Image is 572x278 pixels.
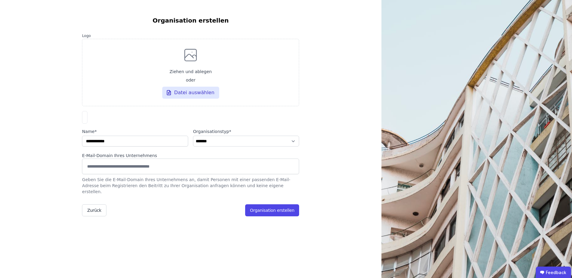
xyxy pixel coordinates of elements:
[82,33,299,38] label: Logo
[169,69,212,75] span: Ziehen und ablegen
[162,87,220,99] div: Datei auswählen
[245,204,299,216] button: Organisation erstellen
[82,16,299,25] h6: Organisation erstellen
[186,77,195,83] span: oder
[82,153,299,159] div: E-Mail-Domain Ihres Unternehmens
[193,128,299,134] label: audits.requiredField
[82,174,299,195] div: Geben Sie die E-Mail-Domain Ihres Unternehmens an, damit Personen mit einer passenden E-Mail-Adre...
[82,128,188,134] label: audits.requiredField
[82,204,106,216] button: Zurück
